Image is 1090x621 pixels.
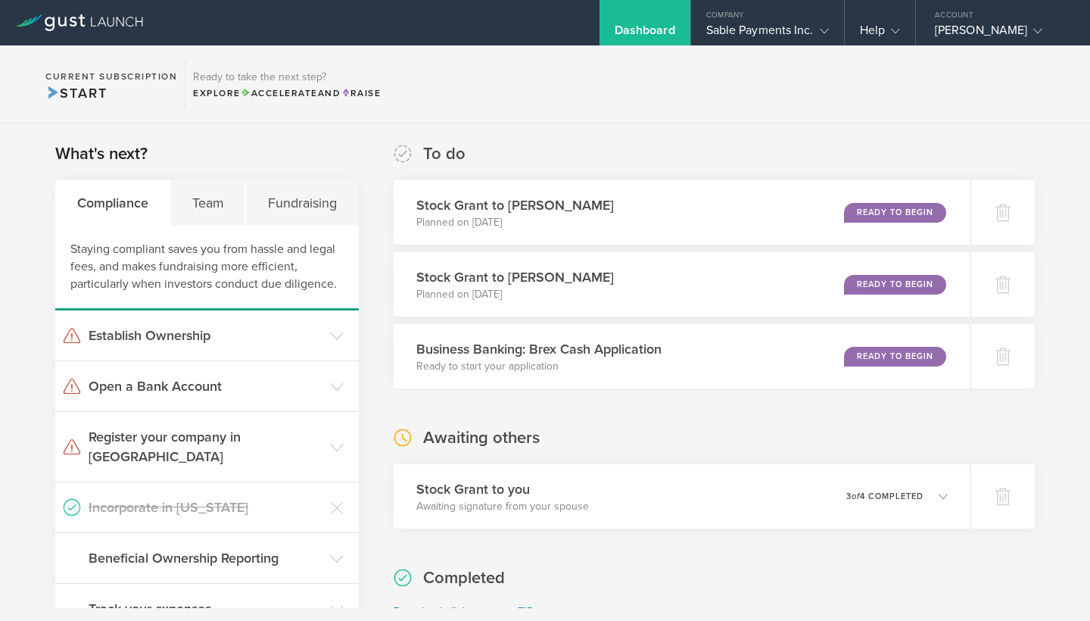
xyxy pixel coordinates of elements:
h3: Beneficial Ownership Reporting [89,548,322,568]
div: Stock Grant to [PERSON_NAME]Planned on [DATE]Ready to Begin [394,180,970,245]
a: Download all documents (ZIP) [394,605,537,618]
div: Staying compliant saves you from hassle and legal fees, and makes fundraising more efficient, par... [55,226,359,310]
h3: Ready to take the next step? [193,72,381,83]
h3: Stock Grant to [PERSON_NAME] [416,195,614,215]
p: Awaiting signature from your spouse [416,499,589,514]
h3: Stock Grant to [PERSON_NAME] [416,267,614,287]
span: Start [45,85,107,101]
h3: Track your expenses [89,599,322,619]
h2: Awaiting others [423,427,540,449]
p: Ready to start your application [416,359,662,374]
span: Accelerate [241,88,318,98]
div: Ready to Begin [844,347,946,367]
div: Ready to Begin [844,275,946,295]
div: Help [860,23,900,45]
div: Sable Payments Inc. [706,23,829,45]
div: Business Banking: Brex Cash ApplicationReady to start your applicationReady to Begin [394,324,970,389]
div: [PERSON_NAME] [935,23,1064,45]
h3: Register your company in [GEOGRAPHIC_DATA] [89,427,322,467]
span: Raise [341,88,381,98]
h3: Establish Ownership [89,326,322,345]
em: of [852,491,860,501]
div: Dashboard [615,23,675,45]
h2: Current Subscription [45,72,177,81]
iframe: Chat Widget [1014,548,1090,621]
div: Compliance [55,180,170,226]
div: Stock Grant to [PERSON_NAME]Planned on [DATE]Ready to Begin [394,252,970,317]
div: Explore [193,86,381,100]
div: Ready to Begin [844,203,946,223]
p: Planned on [DATE] [416,215,614,230]
h3: Open a Bank Account [89,376,322,396]
h3: Business Banking: Brex Cash Application [416,339,662,359]
h2: To do [423,143,466,165]
div: Fundraising [246,180,358,226]
h2: Completed [423,567,505,589]
p: Planned on [DATE] [416,287,614,302]
span: and [241,88,341,98]
div: Team [170,180,246,226]
p: 3 4 completed [846,492,923,501]
h3: Stock Grant to you [416,479,589,499]
h2: What's next? [55,143,148,165]
h3: Incorporate in [US_STATE] [89,498,322,517]
div: Ready to take the next step?ExploreAccelerateandRaise [185,61,388,108]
